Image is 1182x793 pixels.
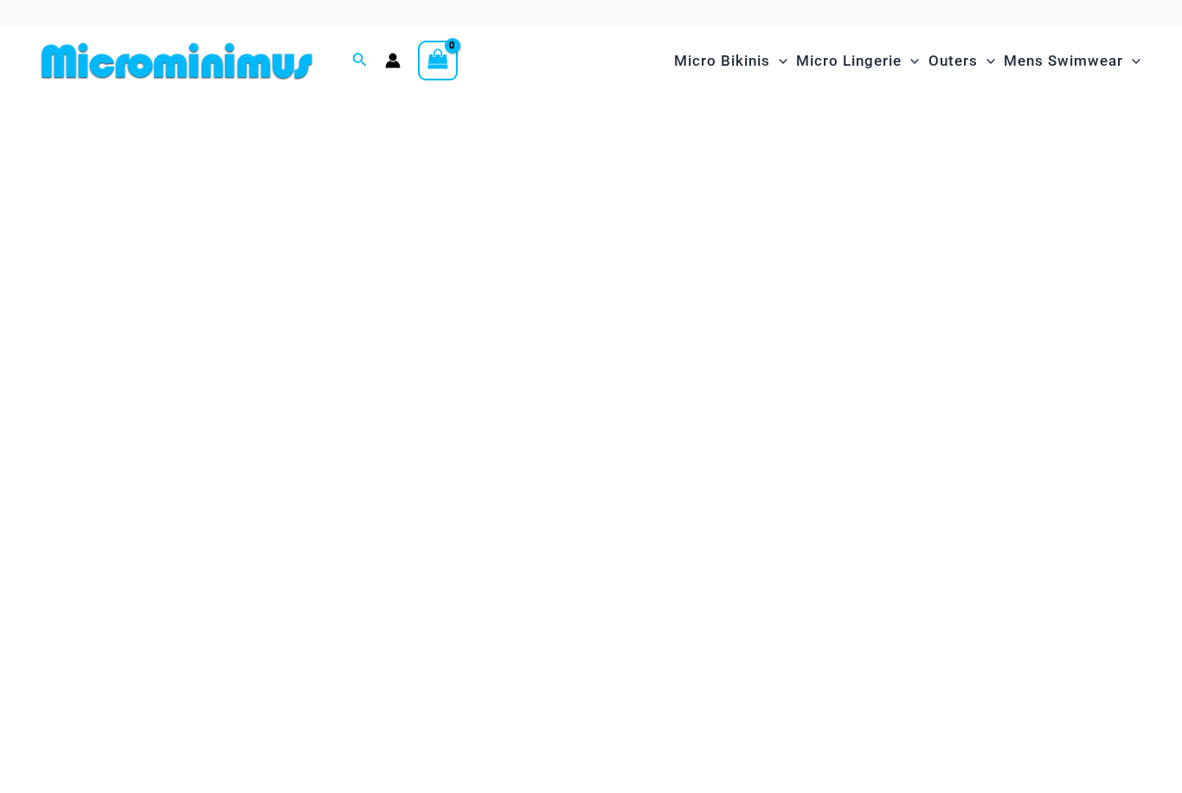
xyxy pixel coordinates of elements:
a: Mens SwimwearMenu ToggleMenu Toggle [999,35,1145,87]
span: Outers [928,39,978,83]
a: Micro LingerieMenu ToggleMenu Toggle [792,35,923,87]
span: Micro Lingerie [796,39,902,83]
a: View Shopping Cart, empty [418,41,458,80]
span: Mens Swimwear [1004,39,1123,83]
span: Menu Toggle [1123,39,1140,83]
span: Micro Bikinis [674,39,770,83]
a: Account icon link [385,53,401,68]
span: Menu Toggle [770,39,787,83]
a: OutersMenu ToggleMenu Toggle [924,35,999,87]
span: Menu Toggle [902,39,919,83]
a: Micro BikinisMenu ToggleMenu Toggle [670,35,792,87]
nav: Site Navigation [667,32,1147,90]
span: Menu Toggle [978,39,995,83]
a: Search icon link [352,50,368,72]
img: MM SHOP LOGO FLAT [35,42,319,80]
